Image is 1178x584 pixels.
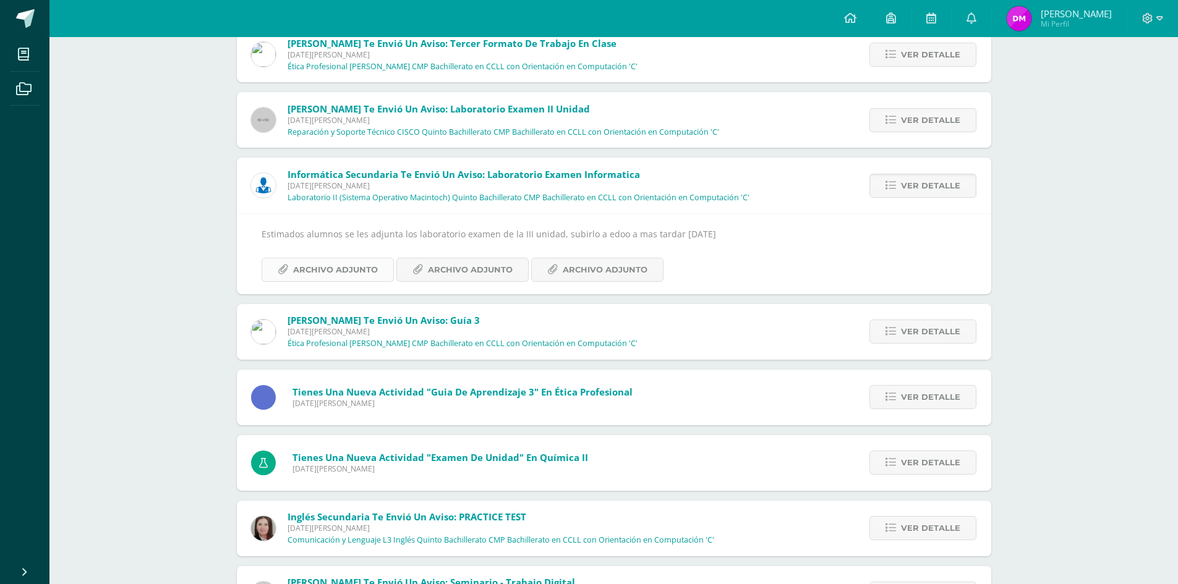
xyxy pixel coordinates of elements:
[901,320,960,343] span: Ver detalle
[1041,7,1112,20] span: [PERSON_NAME]
[251,173,276,198] img: 6ed6846fa57649245178fca9fc9a58dd.png
[288,103,590,115] span: [PERSON_NAME] te envió un aviso: Laboratorio Examen II Unidad
[292,463,588,474] span: [DATE][PERSON_NAME]
[288,523,714,533] span: [DATE][PERSON_NAME]
[293,258,378,281] span: Archivo Adjunto
[288,168,640,180] span: Informática Secundaria te envió un aviso: Laboratorio Examen Informatica
[288,314,480,326] span: [PERSON_NAME] te envió un aviso: Guía 3
[262,258,394,282] a: Archivo Adjunto
[901,43,960,66] span: Ver detalle
[901,174,960,197] span: Ver detalle
[396,258,529,282] a: Archivo Adjunto
[288,193,749,203] p: Laboratorio II (Sistema Operativo Macintoch) Quinto Bachillerato CMP Bachillerato en CCLL con Ori...
[901,451,960,474] span: Ver detalle
[288,62,638,72] p: Ética Profesional [PERSON_NAME] CMP Bachillerato en CCLL con Orientación en Computación 'C'
[251,42,276,67] img: 6dfd641176813817be49ede9ad67d1c4.png
[288,127,719,137] p: Reparación y Soporte Técnico CISCO Quinto Bachillerato CMP Bachillerato en CCLL con Orientación e...
[288,115,719,125] span: [DATE][PERSON_NAME]
[251,108,276,132] img: 60x60
[288,180,749,191] span: [DATE][PERSON_NAME]
[292,386,633,398] span: Tienes una nueva actividad "Guia de aprendizaje 3" En Ética Profesional
[288,326,638,337] span: [DATE][PERSON_NAME]
[292,451,588,463] span: Tienes una nueva actividad "Examen de unidad" En Química II
[563,258,647,281] span: Archivo Adjunto
[251,320,276,344] img: 6dfd641176813817be49ede9ad67d1c4.png
[531,258,664,282] a: Archivo Adjunto
[251,516,276,541] img: 8af0450cf43d44e38c4a1497329761f3.png
[288,339,638,349] p: Ética Profesional [PERSON_NAME] CMP Bachillerato en CCLL con Orientación en Computación 'C'
[288,510,526,523] span: Inglés Secundaria te envió un aviso: PRACTICE TEST
[292,398,633,408] span: [DATE][PERSON_NAME]
[288,49,638,60] span: [DATE][PERSON_NAME]
[901,517,960,540] span: Ver detalle
[428,258,513,281] span: Archivo Adjunto
[288,37,617,49] span: [PERSON_NAME] te envió un aviso: Tercer formato de trabajo en clase
[901,109,960,132] span: Ver detalle
[262,226,967,281] div: Estimados alumnos se les adjunta los laboratorio examen de la III unidad, subirlo a edoo a mas ta...
[1007,6,1031,31] img: d3f6655025bcd04054b490797d22bb70.png
[288,535,714,545] p: Comunicación y Lenguaje L3 Inglés Quinto Bachillerato CMP Bachillerato en CCLL con Orientación en...
[901,386,960,408] span: Ver detalle
[1041,19,1112,29] span: Mi Perfil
